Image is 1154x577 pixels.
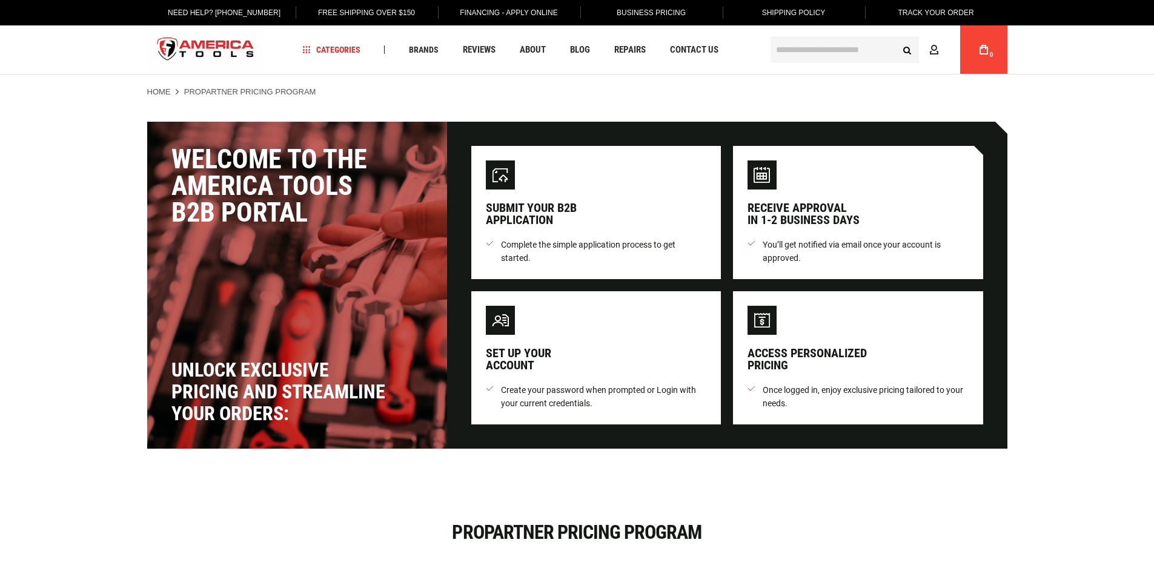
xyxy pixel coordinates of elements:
[748,347,867,371] div: Access personalized pricing
[763,383,969,410] span: Once logged in, enjoy exclusive pricing tailored to your needs.
[570,45,590,54] span: Blog
[486,347,551,371] div: Set up your account
[520,45,546,54] span: About
[972,25,995,74] a: 0
[171,146,423,226] div: Welcome to the America Tools B2B Portal
[486,202,577,226] div: Submit your B2B application
[614,45,646,54] span: Repairs
[147,27,265,73] a: store logo
[457,42,501,58] a: Reviews
[171,359,390,424] div: Unlock exclusive pricing and streamline your orders:
[748,202,860,226] div: Receive approval in 1-2 business days
[990,51,993,58] span: 0
[184,87,316,96] strong: ProPartner Pricing Program
[409,45,439,54] span: Brands
[896,38,919,61] button: Search
[763,238,969,265] span: You’ll get notified via email once your account is approved.
[609,42,651,58] a: Repairs
[514,42,551,58] a: About
[501,238,707,265] span: Complete the simple application process to get started.
[670,45,718,54] span: Contact Us
[762,8,826,17] span: Shipping Policy
[147,87,171,97] a: Home
[452,521,701,544] span: ProPartner Pricing Program
[463,45,496,54] span: Reviews
[403,42,444,58] a: Brands
[565,42,595,58] a: Blog
[302,45,360,54] span: Categories
[501,383,707,410] span: Create your password when prompted or Login with your current credentials.
[665,42,724,58] a: Contact Us
[147,27,265,73] img: America Tools
[297,42,366,58] a: Categories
